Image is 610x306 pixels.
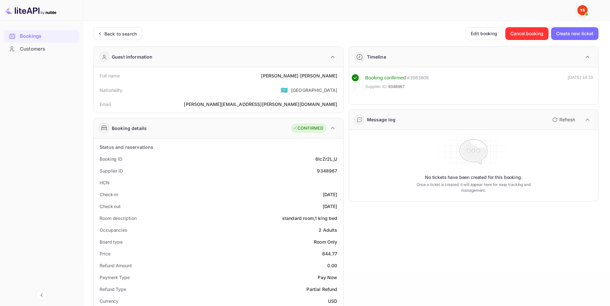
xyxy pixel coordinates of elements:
div: 844.77 [322,250,338,257]
div: Email [100,101,111,108]
div: Occupancies [100,227,127,233]
p: No tickets have been created for this booking. [425,174,522,181]
div: USD [328,298,337,304]
div: Nationality [100,87,123,93]
div: Currency [100,298,118,304]
span: United States [281,84,288,96]
div: Guest information [112,53,153,60]
div: Timeline [367,53,386,60]
div: Customers [20,45,76,53]
div: Message log [367,116,396,123]
button: Collapse navigation [36,289,47,301]
p: Once a ticket is created, it will appear here for easy tracking and management. [406,182,541,193]
div: Partial Refund [306,286,337,293]
div: 2 Adults [319,227,337,233]
div: Back to search [104,30,137,37]
div: Refund Type [100,286,126,293]
div: CONFIRMED [293,125,323,132]
div: [DATE] 14:10 [568,74,593,93]
div: 6IcZr2L_U [315,156,337,162]
span: 9348967 [388,84,405,90]
div: Booking ID [100,156,122,162]
img: LiteAPI logo [5,5,56,15]
button: Create new ticket [551,27,598,40]
div: standard room,1 king bed [282,215,338,221]
div: Full name [100,72,120,79]
button: Cancel booking [505,27,549,40]
a: Bookings [4,30,79,42]
div: [DATE] [323,203,338,210]
div: Refund Amount [100,262,132,269]
div: HCN [100,179,110,186]
span: Supplier ID: [365,84,388,90]
div: Bookings [4,30,79,43]
a: Customers [4,43,79,55]
div: Room description [100,215,136,221]
div: 0.00 [327,262,338,269]
div: Bookings [20,33,76,40]
button: Edit booking [465,27,503,40]
button: Refresh [549,115,578,125]
div: Booking details [112,125,147,132]
div: # 3983808 [407,74,429,82]
div: [PERSON_NAME] [PERSON_NAME] [261,72,337,79]
div: Pay Now [318,274,337,281]
div: Supplier ID [100,167,123,174]
div: Price [100,250,110,257]
div: Status and reservations [100,144,153,150]
div: Booking confirmed [365,74,406,82]
div: 9348967 [317,167,337,174]
p: Refresh [559,116,575,123]
img: Yandex Support [577,5,588,15]
div: Check out [100,203,121,210]
div: [DATE] [323,191,338,198]
div: Payment Type [100,274,130,281]
div: Board type [100,238,123,245]
div: [GEOGRAPHIC_DATA] [291,87,338,93]
div: Room Only [314,238,337,245]
div: [PERSON_NAME][EMAIL_ADDRESS][PERSON_NAME][DOMAIN_NAME] [184,101,337,108]
div: Check-in [100,191,118,198]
